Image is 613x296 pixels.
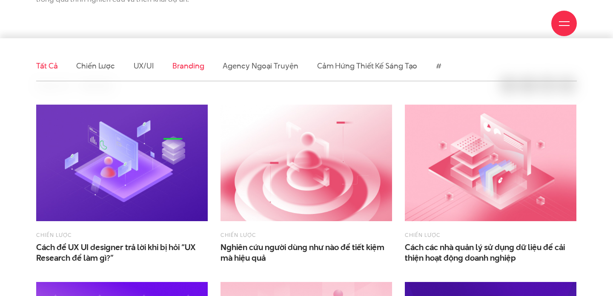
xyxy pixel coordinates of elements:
[36,242,206,263] span: Cách để UX UI designer trả lời khi bị hỏi “UX
[405,231,441,239] a: Chiến lược
[317,60,418,71] a: Cảm hứng thiết kế sáng tạo
[172,60,204,71] a: Branding
[36,105,208,221] img: Cách trả lời khi bị hỏi “UX Research để làm gì?”
[134,60,154,71] a: UX/UI
[221,105,392,221] img: Nghiên cứu người dùng như nào để tiết kiệm mà hiệu quả
[405,253,516,263] span: thiện hoạt động doanh nghiệp
[221,231,256,239] a: Chiến lược
[36,231,72,239] a: Chiến lược
[405,242,575,263] a: Cách các nhà quản lý sử dụng dữ liệu để cảithiện hoạt động doanh nghiệp
[221,253,266,263] span: mà hiệu quả
[405,242,575,263] span: Cách các nhà quản lý sử dụng dữ liệu để cải
[76,60,115,71] a: Chiến lược
[223,60,298,71] a: Agency ngoại truyện
[221,242,391,263] a: Nghiên cứu người dùng như nào để tiết kiệmmà hiệu quả
[36,60,57,71] a: Tất cả
[221,242,391,263] span: Nghiên cứu người dùng như nào để tiết kiệm
[36,242,206,263] a: Cách để UX UI designer trả lời khi bị hỏi “UXResearch để làm gì?”
[36,253,114,263] span: Research để làm gì?”
[436,60,441,71] a: #
[405,105,576,221] img: Cách các nhà quản lý sử dụng dữ liệu để cải thiện hoạt động doanh nghiệp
